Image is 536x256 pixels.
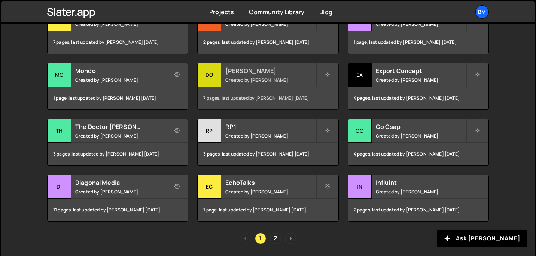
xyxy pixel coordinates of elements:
[249,8,304,16] a: Community Library
[319,8,332,16] a: Blog
[348,63,372,87] div: Ex
[198,31,338,54] div: 2 pages, last updated by [PERSON_NAME] [DATE]
[376,133,466,139] small: Created by [PERSON_NAME]
[48,87,188,109] div: 1 page, last updated by [PERSON_NAME] [DATE]
[47,175,188,222] a: Di Diagonal Media Created by [PERSON_NAME] 11 pages, last updated by [PERSON_NAME] [DATE]
[475,5,489,19] a: bm
[225,189,316,195] small: Created by [PERSON_NAME]
[75,67,165,75] h2: Mondo
[376,67,466,75] h2: Export Concept
[348,7,489,54] a: Ob ObjectFoundation Created by [PERSON_NAME] 1 page, last updated by [PERSON_NAME] [DATE]
[270,233,281,244] a: Page 2
[348,175,372,199] div: In
[437,230,527,247] button: Ask [PERSON_NAME]
[75,123,165,131] h2: The Doctor [PERSON_NAME]
[197,7,338,54] a: Fl Flowdudes Created by [PERSON_NAME] 2 pages, last updated by [PERSON_NAME] [DATE]
[48,63,71,87] div: Mo
[376,178,466,187] h2: Influint
[48,31,188,54] div: 7 pages, last updated by [PERSON_NAME] [DATE]
[225,178,316,187] h2: EchoTalks
[348,143,488,165] div: 4 pages, last updated by [PERSON_NAME] [DATE]
[198,175,221,199] div: Ec
[198,143,338,165] div: 3 pages, last updated by [PERSON_NAME] [DATE]
[197,119,338,166] a: RP RP1 Created by [PERSON_NAME] 3 pages, last updated by [PERSON_NAME] [DATE]
[48,199,188,221] div: 11 pages, last updated by [PERSON_NAME] [DATE]
[75,21,165,27] small: Created by [PERSON_NAME]
[209,8,234,16] a: Projects
[225,67,316,75] h2: [PERSON_NAME]
[197,63,338,110] a: Do [PERSON_NAME] Created by [PERSON_NAME] 7 pages, last updated by [PERSON_NAME] [DATE]
[376,77,466,83] small: Created by [PERSON_NAME]
[376,21,466,27] small: Created by [PERSON_NAME]
[75,77,165,83] small: Created by [PERSON_NAME]
[376,123,466,131] h2: Co Gsap
[198,87,338,109] div: 7 pages, last updated by [PERSON_NAME] [DATE]
[198,119,221,143] div: RP
[348,175,489,222] a: In Influint Created by [PERSON_NAME] 2 pages, last updated by [PERSON_NAME] [DATE]
[225,133,316,139] small: Created by [PERSON_NAME]
[75,178,165,187] h2: Diagonal Media
[198,199,338,221] div: 1 page, last updated by [PERSON_NAME] [DATE]
[348,199,488,221] div: 2 pages, last updated by [PERSON_NAME] [DATE]
[198,63,221,87] div: Do
[75,133,165,139] small: Created by [PERSON_NAME]
[47,63,188,110] a: Mo Mondo Created by [PERSON_NAME] 1 page, last updated by [PERSON_NAME] [DATE]
[48,119,71,143] div: Th
[75,189,165,195] small: Created by [PERSON_NAME]
[47,233,489,244] div: Pagination
[348,87,488,109] div: 4 pages, last updated by [PERSON_NAME] [DATE]
[348,119,372,143] div: Co
[48,143,188,165] div: 3 pages, last updated by [PERSON_NAME] [DATE]
[376,189,466,195] small: Created by [PERSON_NAME]
[285,233,296,244] a: Next page
[48,175,71,199] div: Di
[225,123,316,131] h2: RP1
[348,31,488,54] div: 1 page, last updated by [PERSON_NAME] [DATE]
[47,119,188,166] a: Th The Doctor [PERSON_NAME] Created by [PERSON_NAME] 3 pages, last updated by [PERSON_NAME] [DATE]
[348,119,489,166] a: Co Co Gsap Created by [PERSON_NAME] 4 pages, last updated by [PERSON_NAME] [DATE]
[197,175,338,222] a: Ec EchoTalks Created by [PERSON_NAME] 1 page, last updated by [PERSON_NAME] [DATE]
[348,63,489,110] a: Ex Export Concept Created by [PERSON_NAME] 4 pages, last updated by [PERSON_NAME] [DATE]
[225,77,316,83] small: Created by [PERSON_NAME]
[47,7,188,54] a: Li LivLive Created by [PERSON_NAME] 7 pages, last updated by [PERSON_NAME] [DATE]
[225,21,316,27] small: Created by [PERSON_NAME]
